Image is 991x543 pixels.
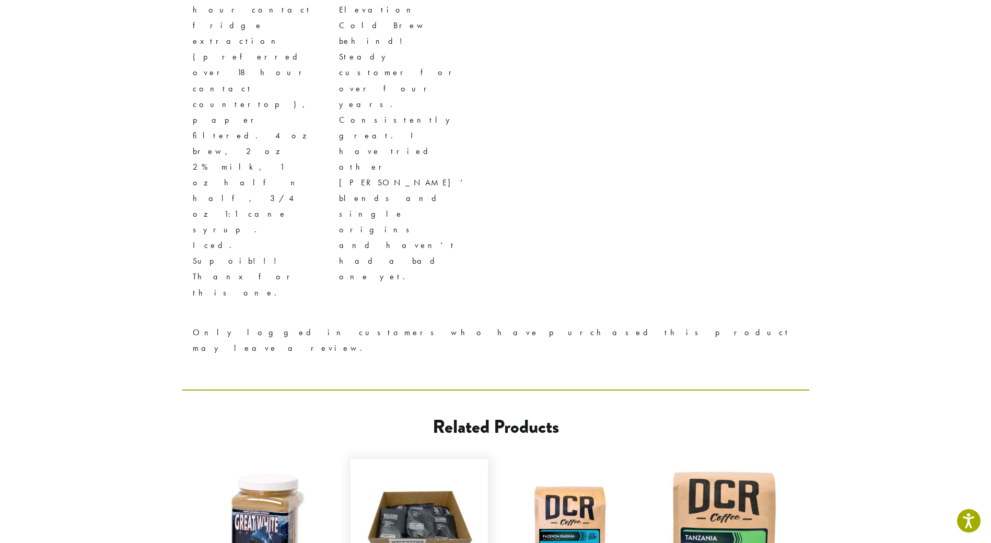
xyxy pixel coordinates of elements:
h2: Related products [266,416,725,438]
p: Only logged in customers who have purchased this product may leave a review. [193,325,799,356]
